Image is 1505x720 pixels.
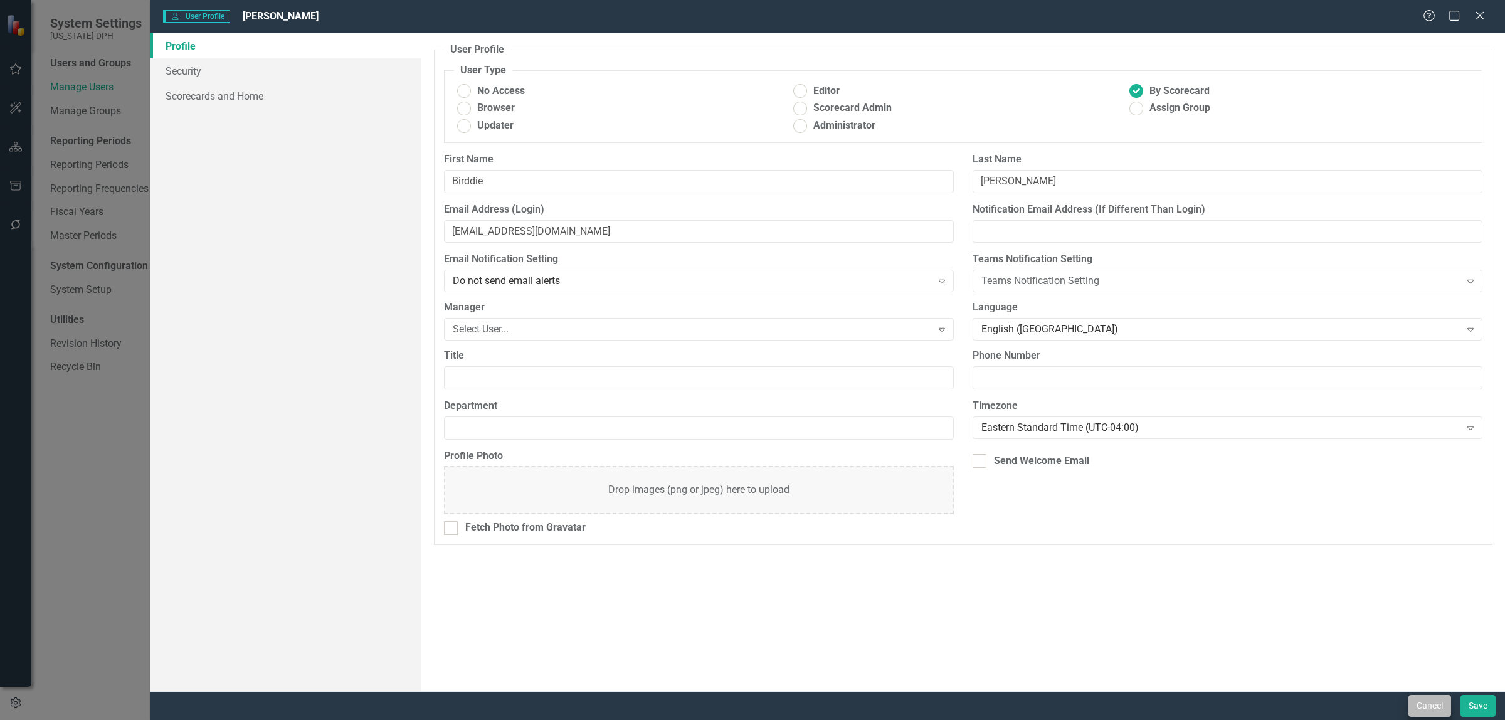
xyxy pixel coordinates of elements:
[973,152,1482,167] label: Last Name
[477,84,525,98] span: No Access
[444,152,954,167] label: First Name
[444,300,954,315] label: Manager
[813,119,875,133] span: Administrator
[243,10,319,22] span: [PERSON_NAME]
[973,349,1482,363] label: Phone Number
[444,399,954,413] label: Department
[444,43,510,57] legend: User Profile
[465,521,586,535] div: Fetch Photo from Gravatar
[1408,695,1451,717] button: Cancel
[994,454,1089,469] div: Send Welcome Email
[813,84,840,98] span: Editor
[813,101,892,115] span: Scorecard Admin
[1149,84,1210,98] span: By Scorecard
[608,483,789,497] div: Drop images (png or jpeg) here to upload
[444,252,954,267] label: Email Notification Setting
[981,274,1460,289] div: Teams Notification Setting
[981,420,1460,435] div: Eastern Standard Time (UTC-04:00)
[163,10,230,23] span: User Profile
[1460,695,1496,717] button: Save
[453,322,932,337] div: Select User...
[444,449,954,463] label: Profile Photo
[453,274,932,289] div: Do not send email alerts
[444,349,954,363] label: Title
[973,399,1482,413] label: Timezone
[1149,101,1210,115] span: Assign Group
[973,203,1482,217] label: Notification Email Address (If Different Than Login)
[973,300,1482,315] label: Language
[444,203,954,217] label: Email Address (Login)
[150,58,421,83] a: Security
[981,322,1460,337] div: English ([GEOGRAPHIC_DATA])
[477,101,515,115] span: Browser
[477,119,514,133] span: Updater
[150,83,421,109] a: Scorecards and Home
[150,33,421,58] a: Profile
[454,63,512,78] legend: User Type
[973,252,1482,267] label: Teams Notification Setting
